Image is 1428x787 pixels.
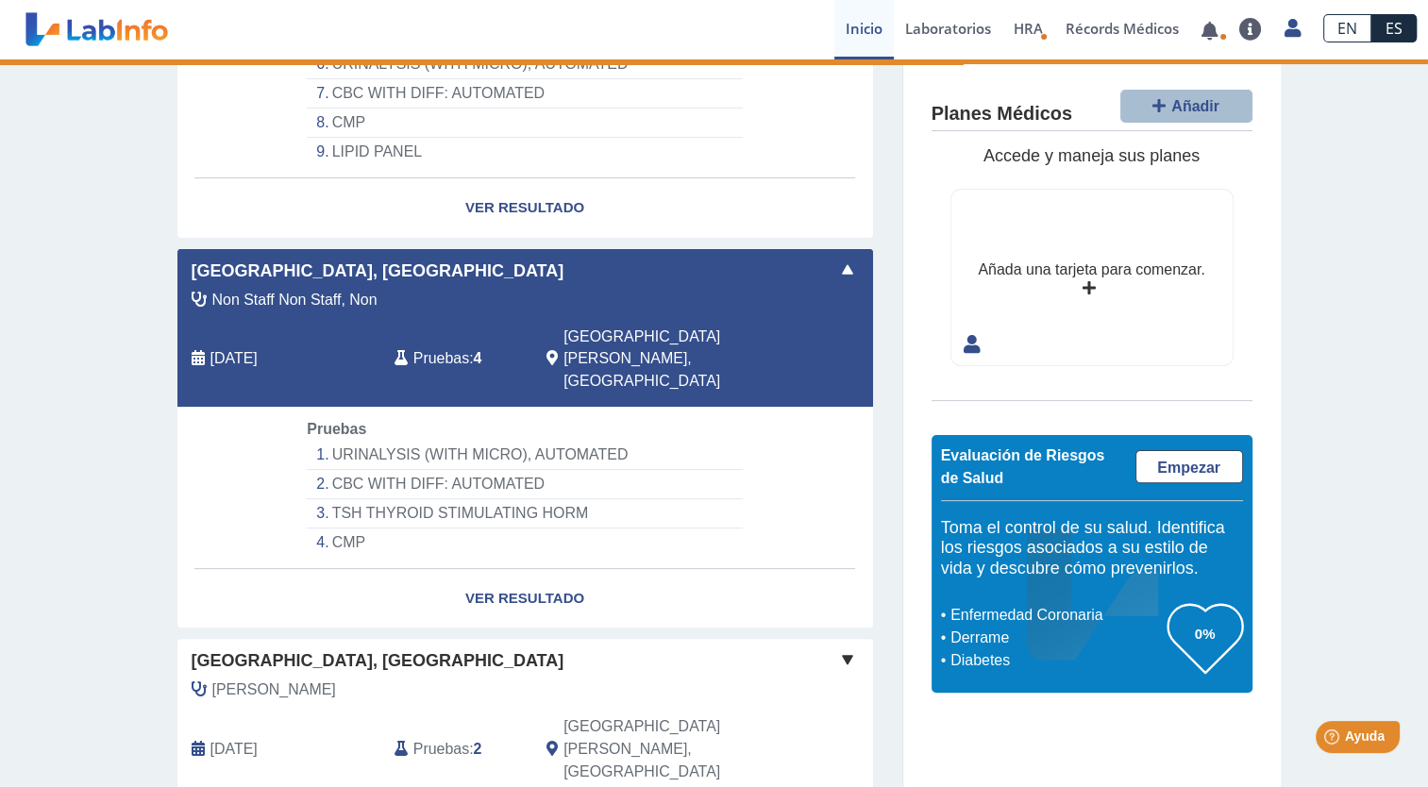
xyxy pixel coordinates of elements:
li: Diabetes [946,649,1168,672]
li: TSH THYROID STIMULATING HORM [307,499,742,528]
span: Pruebas [413,347,469,370]
span: 2024-05-22 [210,347,258,370]
li: URINALYSIS (WITH MICRO), AUTOMATED [307,441,742,470]
b: 2 [474,741,482,757]
a: ES [1371,14,1417,42]
li: CBC WITH DIFF: AUTOMATED [307,470,742,499]
li: CMP [307,109,742,138]
span: Accede y maneja sus planes [983,146,1200,165]
a: EN [1323,14,1371,42]
span: San Juan, PR [563,326,772,393]
button: Añadir [1120,90,1252,123]
li: LIPID PANEL [307,138,742,166]
iframe: Help widget launcher [1260,713,1407,766]
span: [GEOGRAPHIC_DATA], [GEOGRAPHIC_DATA] [192,259,564,284]
span: Empezar [1157,460,1220,476]
span: Torres, Marina [212,678,336,701]
div: : [380,326,532,393]
li: Enfermedad Coronaria [946,604,1168,627]
b: 4 [474,350,482,366]
span: Non Staff Non Staff, Non [212,289,378,311]
a: Empezar [1135,450,1243,483]
h4: Planes Médicos [932,103,1072,126]
li: CBC WITH DIFF: AUTOMATED [307,79,742,109]
h3: 0% [1168,622,1243,645]
a: Ver Resultado [177,178,873,238]
span: Añadir [1171,98,1219,114]
a: Ver Resultado [177,569,873,628]
li: Derrame [946,627,1168,649]
li: URINALYSIS (WITH MICRO), AUTOMATED [307,50,742,79]
div: : [380,715,532,783]
span: Evaluación de Riesgos de Salud [941,447,1105,486]
span: San Juan, PR [563,715,772,783]
div: Añada una tarjeta para comenzar. [978,259,1204,281]
span: 2024-05-03 [210,738,258,761]
li: CMP [307,528,742,557]
span: Pruebas [413,738,469,761]
span: HRA [1014,19,1043,38]
h5: Toma el control de su salud. Identifica los riesgos asociados a su estilo de vida y descubre cómo... [941,518,1243,579]
span: [GEOGRAPHIC_DATA], [GEOGRAPHIC_DATA] [192,648,564,674]
span: Pruebas [307,421,366,437]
